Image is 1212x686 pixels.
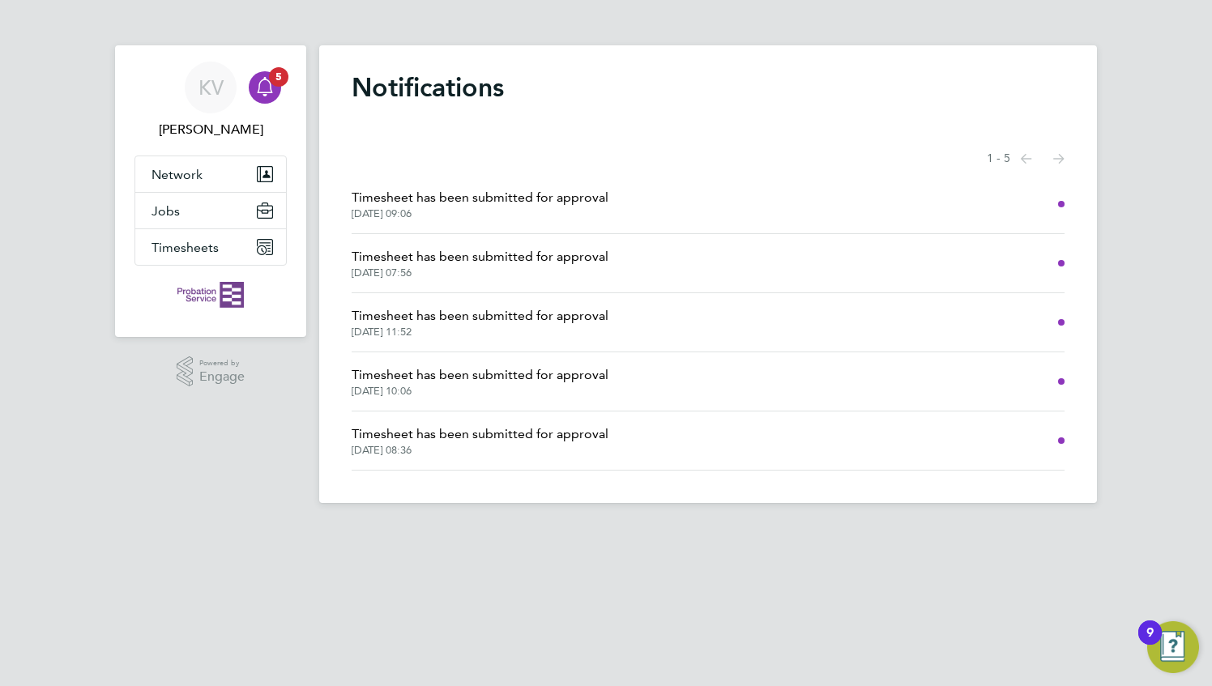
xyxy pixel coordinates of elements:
[199,370,245,384] span: Engage
[269,67,288,87] span: 5
[352,188,608,207] span: Timesheet has been submitted for approval
[177,356,245,387] a: Powered byEngage
[198,77,224,98] span: KV
[352,306,608,326] span: Timesheet has been submitted for approval
[352,247,608,279] a: Timesheet has been submitted for approval[DATE] 07:56
[352,365,608,398] a: Timesheet has been submitted for approval[DATE] 10:06
[151,203,180,219] span: Jobs
[134,120,287,139] span: Kayla Venables
[352,326,608,339] span: [DATE] 11:52
[352,385,608,398] span: [DATE] 10:06
[352,424,608,444] span: Timesheet has been submitted for approval
[199,356,245,370] span: Powered by
[115,45,306,337] nav: Main navigation
[352,207,608,220] span: [DATE] 09:06
[352,424,608,457] a: Timesheet has been submitted for approval[DATE] 08:36
[987,143,1065,175] nav: Select page of notifications list
[352,71,1065,104] h1: Notifications
[135,229,286,265] button: Timesheets
[1147,621,1199,673] button: Open Resource Center, 9 new notifications
[135,193,286,228] button: Jobs
[134,282,287,308] a: Go to home page
[135,156,286,192] button: Network
[134,62,287,139] a: KV[PERSON_NAME]
[249,62,281,113] a: 5
[987,151,1010,167] span: 1 - 5
[151,240,219,255] span: Timesheets
[352,444,608,457] span: [DATE] 08:36
[352,306,608,339] a: Timesheet has been submitted for approval[DATE] 11:52
[352,365,608,385] span: Timesheet has been submitted for approval
[151,167,203,182] span: Network
[352,266,608,279] span: [DATE] 07:56
[352,247,608,266] span: Timesheet has been submitted for approval
[1146,633,1154,654] div: 9
[352,188,608,220] a: Timesheet has been submitted for approval[DATE] 09:06
[177,282,243,308] img: probationservice-logo-retina.png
